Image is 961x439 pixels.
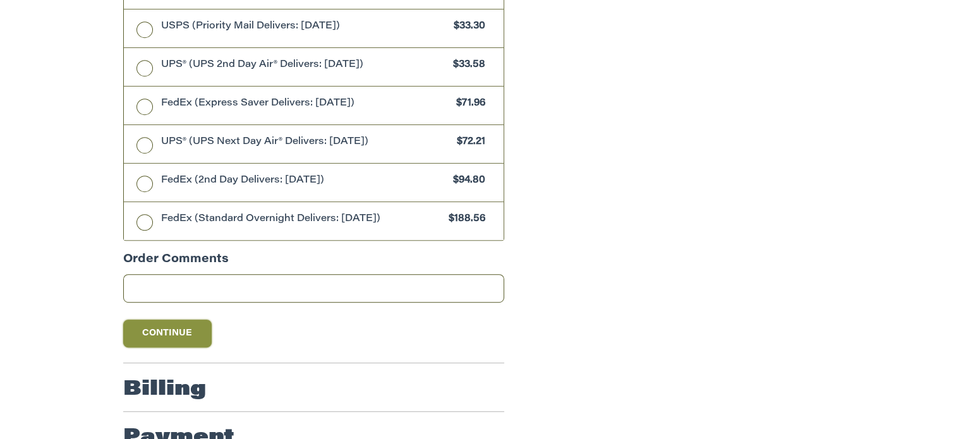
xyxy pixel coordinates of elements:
span: $33.30 [447,20,485,34]
span: $94.80 [447,174,485,188]
span: USPS (Priority Mail Delivers: [DATE]) [161,20,448,34]
span: $33.58 [447,58,485,73]
span: UPS® (UPS Next Day Air® Delivers: [DATE]) [161,135,451,150]
span: UPS® (UPS 2nd Day Air® Delivers: [DATE]) [161,58,447,73]
span: $72.21 [450,135,485,150]
span: FedEx (Standard Overnight Delivers: [DATE]) [161,212,443,227]
legend: Order Comments [123,251,229,275]
h2: Billing [123,377,206,402]
span: $71.96 [450,97,485,111]
button: Continue [123,320,212,347]
span: FedEx (Express Saver Delivers: [DATE]) [161,97,450,111]
span: $188.56 [442,212,485,227]
span: FedEx (2nd Day Delivers: [DATE]) [161,174,447,188]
